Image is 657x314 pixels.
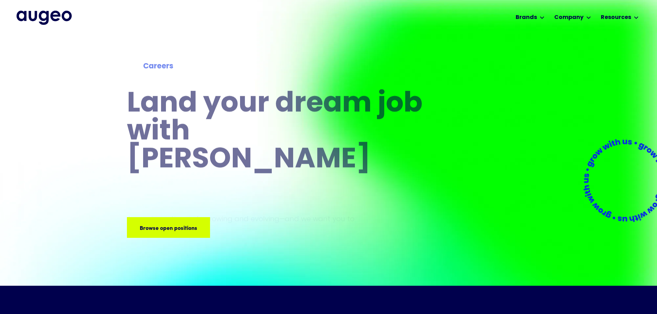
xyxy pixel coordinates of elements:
img: Augeo's full logo in midnight blue. [17,11,72,24]
strong: Careers [143,63,173,70]
div: Resources [601,13,631,22]
div: Brands [516,13,537,22]
a: Browse open positions [127,217,210,238]
div: Company [554,13,584,22]
h1: Land your dream job﻿ with [PERSON_NAME] [127,90,425,174]
p: Augeo is continuously growing and evolving—and we want you to grow with us. [127,214,364,233]
a: home [17,11,72,24]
